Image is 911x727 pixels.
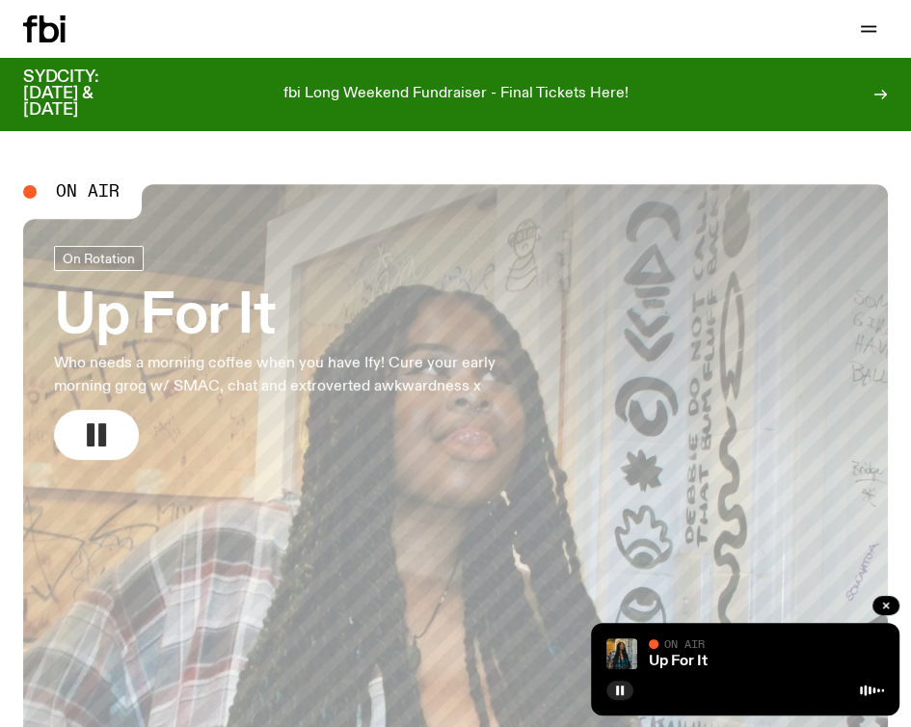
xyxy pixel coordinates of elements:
a: Up For It [649,654,708,669]
h3: SYDCITY: [DATE] & [DATE] [23,69,147,119]
img: Ify - a Brown Skin girl with black braided twists, looking up to the side with her tongue stickin... [606,638,637,669]
h3: Up For It [54,290,548,344]
a: Up For ItWho needs a morning coffee when you have Ify! Cure your early morning grog w/ SMAC, chat... [54,246,548,460]
span: On Rotation [63,252,135,266]
p: fbi Long Weekend Fundraiser - Final Tickets Here! [283,86,629,103]
span: On Air [56,183,120,201]
span: On Air [664,637,705,650]
p: Who needs a morning coffee when you have Ify! Cure your early morning grog w/ SMAC, chat and extr... [54,352,548,398]
a: On Rotation [54,246,144,271]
